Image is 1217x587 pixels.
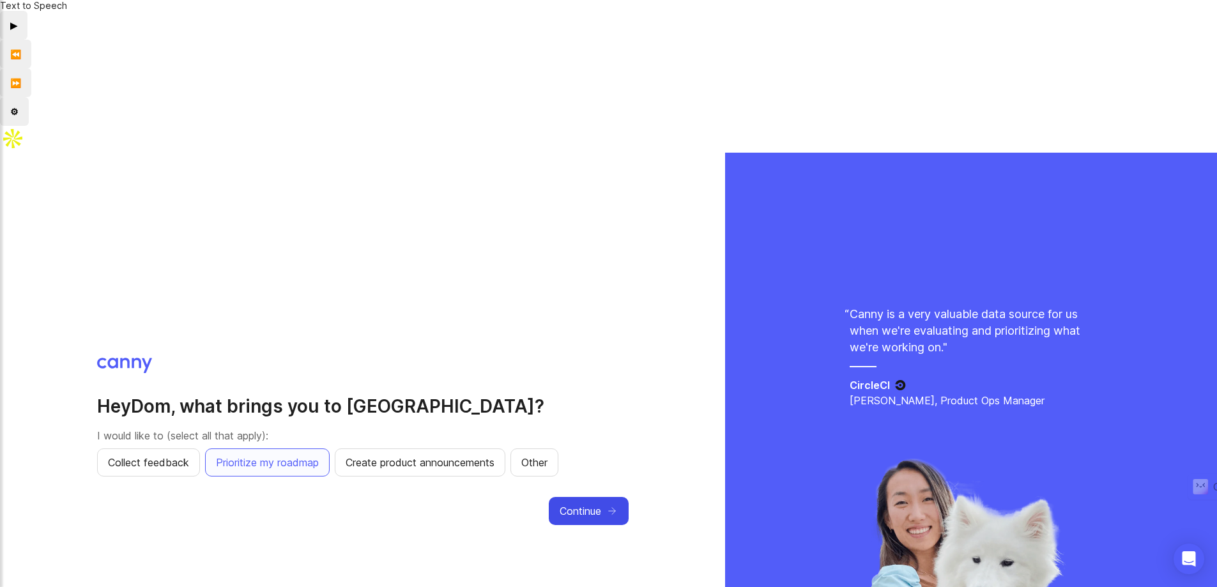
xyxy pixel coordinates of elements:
[346,455,494,470] span: Create product announcements
[850,393,1092,408] p: [PERSON_NAME], Product Ops Manager
[205,448,330,476] button: Prioritize my roadmap
[510,448,558,476] button: Other
[335,448,505,476] button: Create product announcements
[560,503,601,519] span: Continue
[895,380,906,390] img: CircleCI logo
[216,455,319,470] span: Prioritize my roadmap
[850,377,890,393] h5: CircleCI
[97,358,153,373] img: Canny logo
[1174,544,1204,574] div: Open Intercom Messenger
[108,455,189,470] span: Collect feedback
[97,428,629,443] p: I would like to (select all that apply):
[97,448,200,476] button: Collect feedback
[521,455,547,470] span: Other
[850,306,1092,356] p: Canny is a very valuable data source for us when we're evaluating and prioritizing what we're wor...
[97,395,629,418] h2: Hey Dom , what brings you to [GEOGRAPHIC_DATA]?
[549,497,629,525] button: Continue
